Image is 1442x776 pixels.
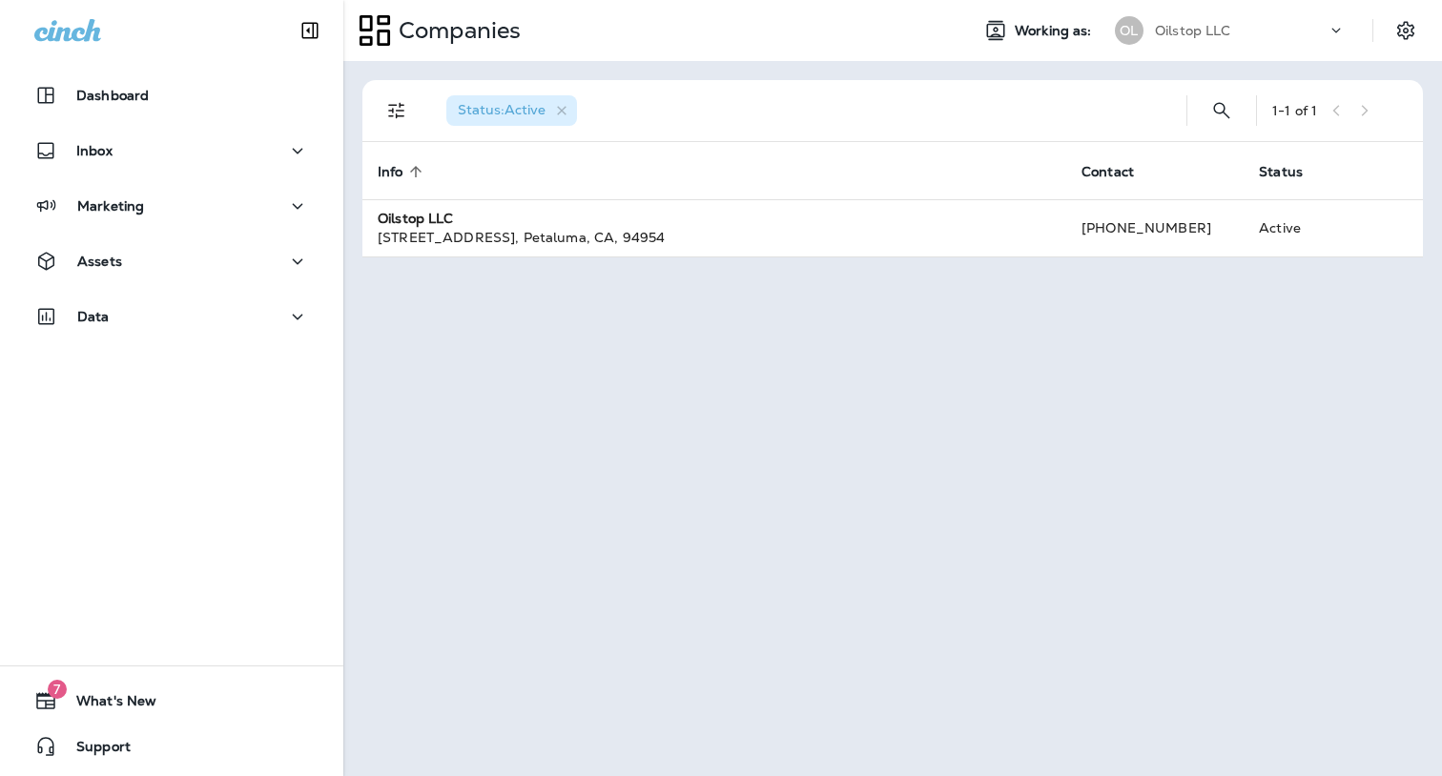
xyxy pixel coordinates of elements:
button: Marketing [19,187,324,225]
p: Dashboard [76,88,149,103]
button: Inbox [19,132,324,170]
div: Status:Active [446,95,577,126]
p: Oilstop LLC [1155,23,1231,38]
p: Inbox [76,143,113,158]
button: Collapse Sidebar [283,11,337,50]
span: Info [378,163,428,180]
span: Status : Active [458,101,546,118]
strong: Oilstop LLC [378,210,454,227]
span: 7 [48,680,67,699]
button: Support [19,727,324,766]
p: Companies [391,16,521,45]
button: Settings [1389,13,1423,48]
button: Filters [378,92,416,130]
span: Support [57,739,131,762]
button: Data [19,297,324,336]
div: 1 - 1 of 1 [1272,103,1317,118]
span: Contact [1081,164,1134,180]
span: Status [1259,164,1303,180]
span: Working as: [1015,23,1096,39]
button: Dashboard [19,76,324,114]
div: OL [1115,16,1143,45]
button: Assets [19,242,324,280]
p: Marketing [77,198,144,214]
p: Assets [77,254,122,269]
p: Data [77,309,110,324]
span: Info [378,164,403,180]
span: Contact [1081,163,1159,180]
td: [PHONE_NUMBER] [1066,199,1244,256]
button: Search Companies [1203,92,1241,130]
span: What's New [57,693,156,716]
button: 7What's New [19,682,324,720]
div: [STREET_ADDRESS] , Petaluma , CA , 94954 [378,228,1051,247]
td: Active [1244,199,1352,256]
span: Status [1259,163,1328,180]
